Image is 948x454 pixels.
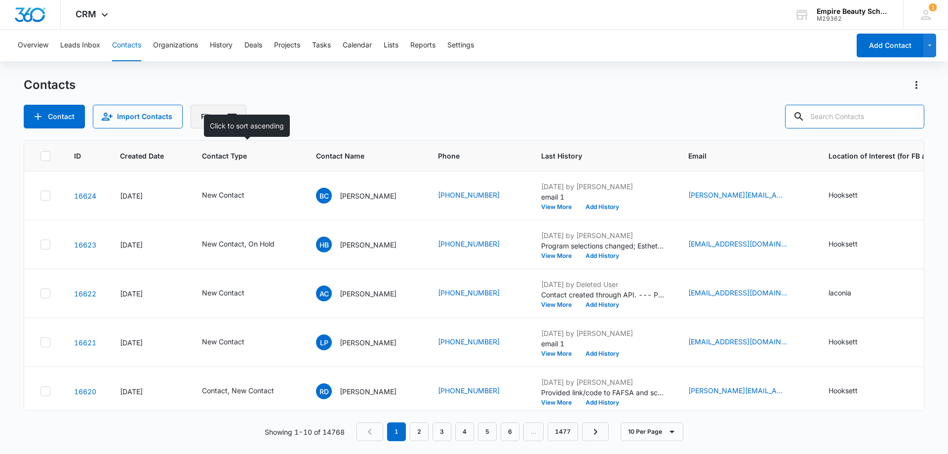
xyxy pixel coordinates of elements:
a: [PERSON_NAME][EMAIL_ADDRESS][PERSON_NAME][DOMAIN_NAME] [688,190,787,200]
span: HB [316,237,332,252]
div: Hooksett [829,336,858,347]
nav: Pagination [356,422,609,441]
div: [DATE] [120,386,178,397]
div: Hooksett [829,239,858,249]
span: RD [316,383,332,399]
div: New Contact, On Hold [202,239,275,249]
p: email 1 [541,192,665,202]
span: Created Date [120,151,164,161]
p: Showing 1-10 of 14768 [265,427,345,437]
a: Page 4 [455,422,474,441]
a: Page 2 [410,422,429,441]
a: [EMAIL_ADDRESS][DOMAIN_NAME] [688,288,787,298]
a: Navigate to contact details page for Lauren Ploss [74,338,96,347]
div: Contact, New Contact [202,385,274,396]
button: View More [541,204,579,210]
p: [DATE] by [PERSON_NAME] [541,181,665,192]
button: Overview [18,30,48,61]
div: Phone - (603) 406-4673 - Select to Edit Field [438,385,517,397]
p: [DATE] by [PERSON_NAME] [541,328,665,338]
button: Tasks [312,30,331,61]
div: Email - spendwell1975@gmail.com - Select to Edit Field [688,288,805,299]
div: Contact Type - Contact, New Contact - Select to Edit Field [202,385,292,397]
a: Navigate to contact details page for Hannah Brennan [74,241,96,249]
button: Add History [579,400,626,406]
p: [PERSON_NAME] [340,191,396,201]
a: Navigate to contact details page for Brooke CHENARD [74,192,96,200]
a: [PHONE_NUMBER] [438,288,500,298]
p: [PERSON_NAME] [340,240,396,250]
span: LP [316,334,332,350]
div: Location of Interest (for FB ad integration) - Hooksett - Select to Edit Field [829,190,875,202]
span: Phone [438,151,503,161]
div: Phone - (603) 560-3866 - Select to Edit Field [438,190,517,202]
a: [PHONE_NUMBER] [438,385,500,396]
button: Deals [244,30,262,61]
div: laconia [829,288,851,298]
div: Phone - (603) 489-3476 - Select to Edit Field [438,239,517,250]
div: account name [817,7,889,15]
button: Actions [908,77,924,93]
div: Phone - (603) 391-7696 - Select to Edit Field [438,336,517,348]
button: Organizations [153,30,198,61]
a: Page 1477 [548,422,578,441]
div: Click to sort ascending [204,115,290,137]
div: New Contact [202,190,244,200]
p: [PERSON_NAME] [340,337,396,348]
a: Next Page [582,422,609,441]
button: Lists [384,30,398,61]
em: 1 [387,422,406,441]
a: [PHONE_NUMBER] [438,190,500,200]
p: Contact created through API. --- Program of Interest: Makeup How soon would you like to start?: F... [541,289,665,300]
div: [DATE] [120,289,178,299]
div: Contact Type - New Contact - Select to Edit Field [202,336,262,348]
button: View More [541,302,579,308]
p: [DATE] by [PERSON_NAME] [541,377,665,387]
span: 1 [929,3,937,11]
span: CRM [76,9,96,19]
div: Contact Type - New Contact, On Hold - Select to Edit Field [202,239,292,250]
div: [DATE] [120,191,178,201]
div: Hooksett [829,190,858,200]
button: Import Contacts [93,105,183,128]
h1: Contacts [24,78,76,92]
p: Program selections changed; Esthetics, Esthetics Premium and Makeup were added. [541,241,665,251]
a: Page 5 [478,422,497,441]
div: Contact Name - Lauren Ploss - Select to Edit Field [316,334,414,350]
a: [EMAIL_ADDRESS][DOMAIN_NAME] [688,336,787,347]
a: [PERSON_NAME][EMAIL_ADDRESS][PERSON_NAME][DOMAIN_NAME] [688,385,787,396]
a: Page 6 [501,422,519,441]
div: New Contact [202,288,244,298]
span: Contact Name [316,151,400,161]
button: Filters [191,105,246,128]
button: Settings [447,30,474,61]
button: Calendar [343,30,372,61]
p: email 1 [541,338,665,349]
button: 10 Per Page [621,422,683,441]
div: Contact Name - Brooke CHENARD - Select to Edit Field [316,188,414,204]
button: Leads Inbox [60,30,100,61]
a: Navigate to contact details page for Rachel Dalphond [74,387,96,396]
div: Location of Interest (for FB ad integration) - Hooksett - Select to Edit Field [829,385,875,397]
button: View More [541,400,579,406]
div: notifications count [929,3,937,11]
a: [EMAIL_ADDRESS][DOMAIN_NAME] [688,239,787,249]
button: Add History [579,253,626,259]
div: [DATE] [120,337,178,348]
div: Location of Interest (for FB ad integration) - Hooksett - Select to Edit Field [829,239,875,250]
p: Provided link/code to FAFSA and scholarship opps. Course outline and FA by program. 2025 and 2026... [541,387,665,398]
div: Email - rachel.dalphond@gmail.com - Select to Edit Field [688,385,805,397]
div: Contact Type - New Contact - Select to Edit Field [202,288,262,299]
span: Contact Type [202,151,278,161]
a: Navigate to contact details page for Angela Colson [74,289,96,298]
button: Reports [410,30,435,61]
button: Projects [274,30,300,61]
div: Email - laurenploss14@gmail.com - Select to Edit Field [688,336,805,348]
input: Search Contacts [785,105,924,128]
button: History [210,30,233,61]
p: [PERSON_NAME] [340,386,396,397]
div: Location of Interest (for FB ad integration) - Hooksett - Select to Edit Field [829,336,875,348]
div: New Contact [202,336,244,347]
p: [DATE] by [PERSON_NAME] [541,230,665,241]
div: Contact Name - Angela Colson - Select to Edit Field [316,286,414,301]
